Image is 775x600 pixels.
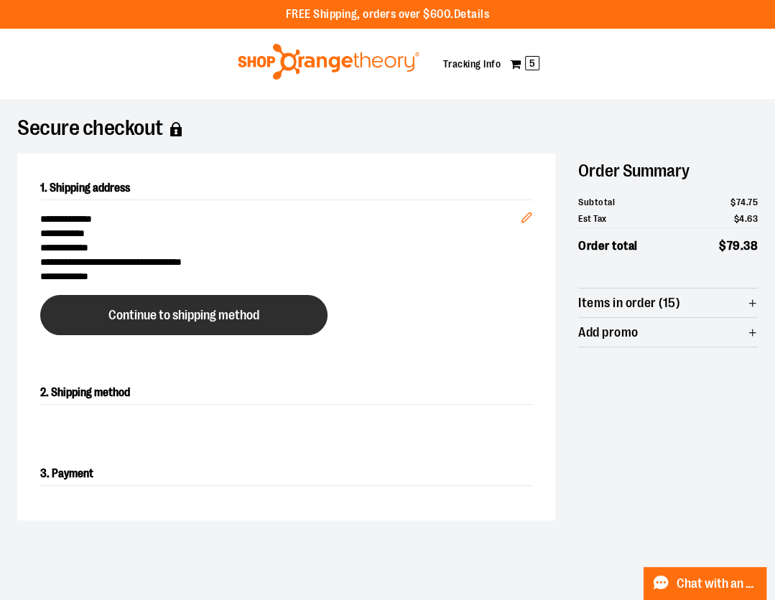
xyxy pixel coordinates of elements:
a: Tracking Info [443,58,501,70]
span: $ [734,213,740,224]
button: Add promo [578,318,758,347]
span: . [745,213,748,224]
h2: Order Summary [578,154,758,188]
span: 75 [748,197,758,207]
button: Edit [509,189,544,239]
span: 63 [747,213,758,224]
span: $ [719,239,727,253]
h2: 2. Shipping method [40,381,532,405]
span: Subtotal [578,195,615,210]
p: FREE Shipping, orders over $600. [286,6,490,23]
span: Order total [578,237,638,256]
span: Items in order (15) [578,296,680,310]
h1: Secure checkout [17,122,758,136]
span: 4 [739,213,745,224]
button: Continue to shipping method [40,295,328,335]
button: Items in order (15) [578,289,758,317]
span: . [741,239,744,253]
h2: 3. Payment [40,462,532,486]
h2: 1. Shipping address [40,177,532,200]
span: 79 [727,239,741,253]
span: Continue to shipping method [108,309,259,322]
span: . [746,197,748,207]
a: Details [454,8,490,21]
span: $ [730,197,736,207]
img: Shop Orangetheory [236,44,422,80]
span: Chat with an Expert [677,577,758,591]
button: Chat with an Expert [644,567,767,600]
span: 38 [743,239,758,253]
span: Add promo [578,326,638,339]
span: 5 [525,56,539,70]
span: Est Tax [578,212,607,226]
span: 74 [736,197,746,207]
